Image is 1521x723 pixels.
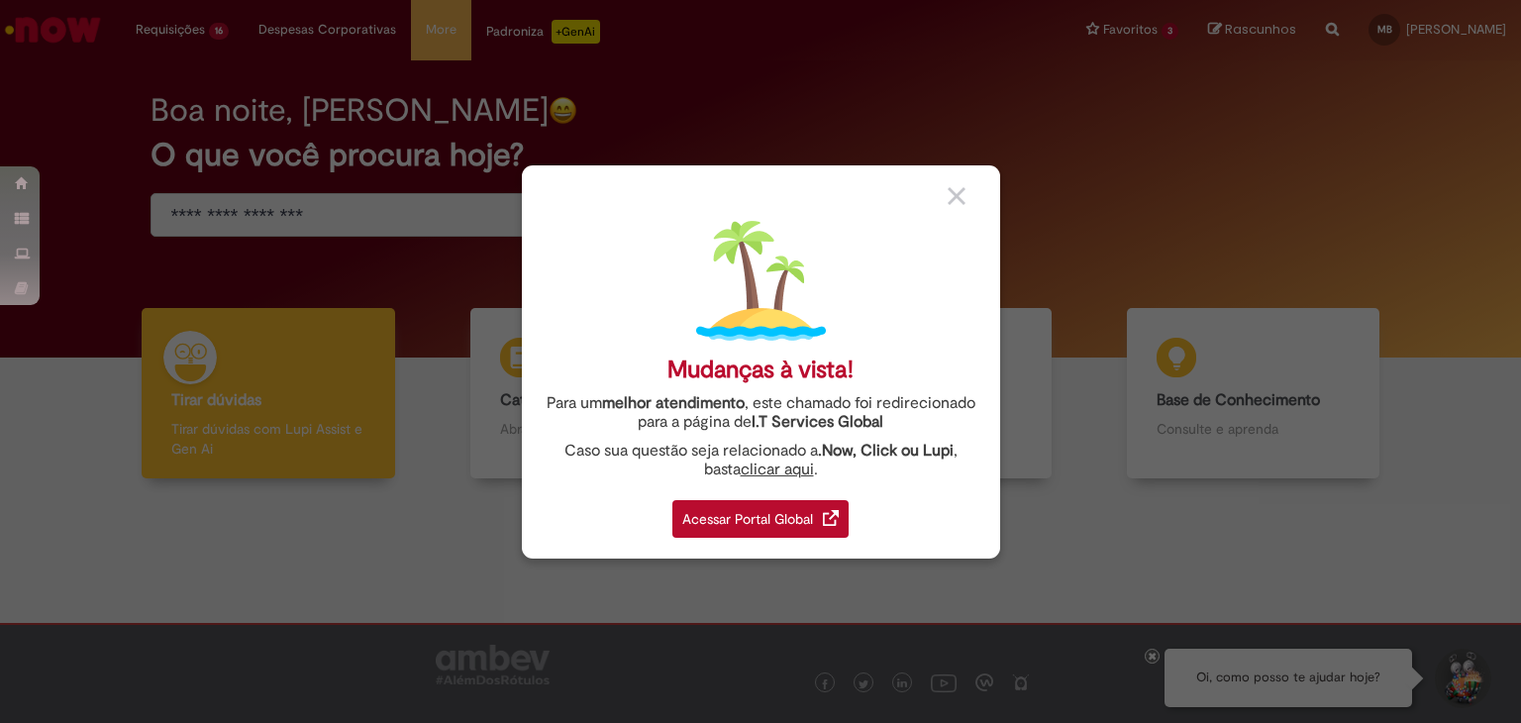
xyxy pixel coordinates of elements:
div: Caso sua questão seja relacionado a , basta . [537,442,985,479]
div: Acessar Portal Global [672,500,849,538]
img: redirect_link.png [823,510,839,526]
a: I.T Services Global [752,401,883,432]
strong: melhor atendimento [602,393,745,413]
img: island.png [696,216,826,346]
div: Para um , este chamado foi redirecionado para a página de [537,394,985,432]
a: clicar aqui [741,449,814,479]
strong: .Now, Click ou Lupi [818,441,954,461]
div: Mudanças à vista! [667,356,854,384]
img: close_button_grey.png [948,187,965,205]
a: Acessar Portal Global [672,489,849,538]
